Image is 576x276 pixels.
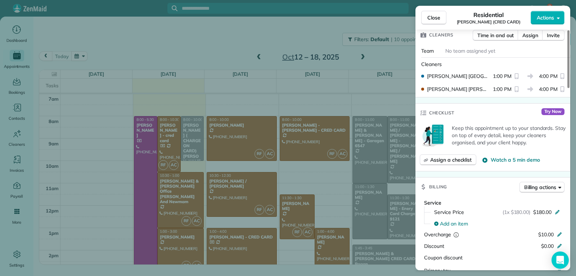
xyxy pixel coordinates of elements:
[429,31,453,39] span: Cleaners
[493,73,512,80] span: 1:00 PM
[537,14,554,21] span: Actions
[434,209,464,216] span: Service Price
[482,156,540,163] button: Watch a 5 min demo
[421,61,442,67] span: Cleaners
[493,86,512,93] span: 1:00 PM
[429,109,454,117] span: Checklist
[491,156,540,163] span: Watch a 5 min demo
[473,30,518,41] button: Time in and out
[547,32,560,39] span: Invite
[552,251,569,269] div: Open Intercom Messenger
[457,19,521,25] span: [PERSON_NAME] (CRED CARD)
[522,32,538,39] span: Assign
[427,73,490,80] span: [PERSON_NAME] [GEOGRAPHIC_DATA]
[533,209,552,216] span: $180.00
[541,108,564,115] span: Try Now
[503,209,531,216] span: (1x $180.00)
[429,183,447,190] span: Billing
[421,48,434,54] span: Team
[477,32,514,39] span: Time in and out
[430,156,472,163] span: Assign a checklist
[440,220,468,227] span: Add an item
[473,10,504,19] span: Residential
[424,267,450,274] span: Primary tax
[427,14,440,21] span: Close
[539,86,558,93] span: 4:00 PM
[424,243,444,249] span: Discount
[427,86,490,93] span: [PERSON_NAME] [PERSON_NAME]
[539,73,558,80] span: 4:00 PM
[541,243,554,249] span: $0.00
[445,48,495,54] span: No team assigned yet
[430,218,564,229] button: Add an item
[542,30,564,41] button: Invite
[420,154,476,165] button: Assign a checklist
[421,11,446,25] button: Close
[452,124,566,146] p: Keep this appointment up to your standards. Stay on top of every detail, keep your cleaners organ...
[430,206,564,218] button: Service Price(1x $180.00)$180.00
[538,231,554,238] span: $10.00
[524,184,556,191] span: Billing actions
[424,200,441,206] span: Service
[424,231,486,238] div: Overcharge
[424,254,463,261] span: Coupon discount
[518,30,543,41] button: Assign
